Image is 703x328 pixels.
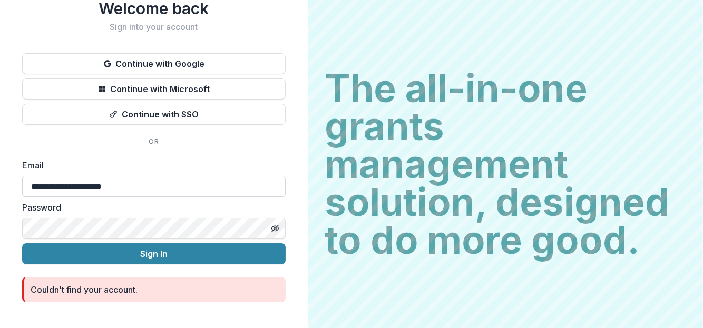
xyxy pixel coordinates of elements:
button: Toggle password visibility [267,220,284,237]
label: Email [22,159,279,172]
button: Continue with Microsoft [22,78,286,100]
div: Couldn't find your account. [31,283,138,296]
button: Continue with SSO [22,104,286,125]
label: Password [22,201,279,214]
button: Continue with Google [22,53,286,74]
h2: Sign into your account [22,22,286,32]
button: Sign In [22,243,286,264]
